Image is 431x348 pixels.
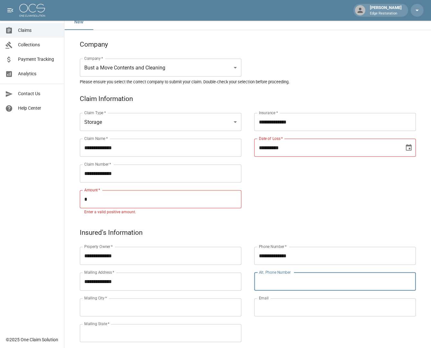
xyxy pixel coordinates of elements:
div: © 2025 One Claim Solution [6,336,58,343]
label: Mailing City [84,295,107,301]
p: Edge Restoration [370,11,401,16]
label: Mailing Address [84,270,114,275]
p: Enter a valid positive amount. [84,209,237,215]
button: New [64,14,93,30]
img: ocs-logo-white-transparent.png [19,4,45,17]
label: Claim Name [84,136,108,141]
div: [PERSON_NAME] [367,5,404,16]
span: Help Center [18,105,59,112]
span: Analytics [18,70,59,77]
label: Property Owner [84,244,113,249]
label: Email [259,295,268,301]
h5: Please ensure you select the correct company to submit your claim. Double-check your selection be... [80,79,416,85]
label: Amount [84,187,100,193]
span: Contact Us [18,90,59,97]
label: Company [84,56,103,61]
button: Choose date [402,141,415,154]
button: open drawer [4,4,17,17]
label: Claim Number [84,161,111,167]
label: Phone Number [259,244,286,249]
label: Claim Type [84,110,106,115]
label: Mailing State [84,321,109,326]
label: Insurance [259,110,278,115]
div: Bust a Move Contents and Cleaning [80,59,241,77]
label: Alt. Phone Number [259,270,290,275]
div: dynamic tabs [64,14,431,30]
span: Claims [18,27,59,34]
label: Date of Loss [259,136,283,141]
div: Storage [80,113,241,131]
span: Payment Tracking [18,56,59,63]
span: Collections [18,41,59,48]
